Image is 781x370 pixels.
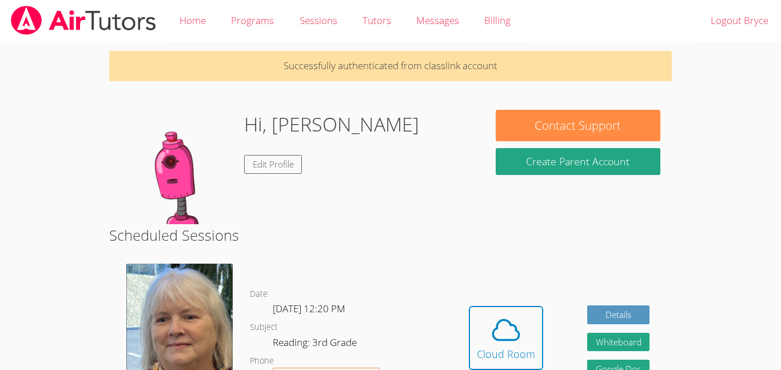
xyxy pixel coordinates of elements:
h1: Hi, [PERSON_NAME] [244,110,419,139]
span: [DATE] 12:20 PM [273,302,345,315]
img: airtutors_banner-c4298cdbf04f3fff15de1276eac7730deb9818008684d7c2e4769d2f7ddbe033.png [10,6,157,35]
a: Edit Profile [244,155,302,174]
div: Cloud Room [477,346,535,362]
p: Successfully authenticated from classlink account [109,51,672,81]
button: Create Parent Account [496,148,660,175]
dt: Subject [250,320,278,335]
h2: Scheduled Sessions [109,224,672,246]
button: Whiteboard [587,333,650,352]
dt: Phone [250,354,274,368]
span: Messages [416,14,459,27]
button: Contact Support [496,110,660,141]
button: Cloud Room [469,306,543,370]
dt: Date [250,287,268,301]
img: default.png [121,110,235,224]
dd: Reading: 3rd Grade [273,335,359,354]
a: Details [587,305,650,324]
